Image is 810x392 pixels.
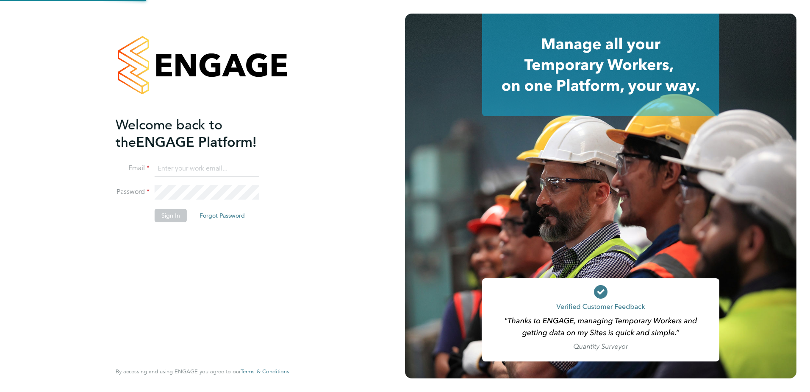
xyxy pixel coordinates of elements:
button: Forgot Password [193,209,252,222]
input: Enter your work email... [155,161,259,176]
button: Sign In [155,209,187,222]
span: By accessing and using ENGAGE you agree to our [116,368,289,375]
label: Password [116,188,150,196]
a: Terms & Conditions [241,368,289,375]
label: Email [116,164,150,173]
span: Welcome back to the [116,117,222,151]
span: Terms & Conditions [241,368,289,375]
h2: ENGAGE Platform! [116,116,281,151]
